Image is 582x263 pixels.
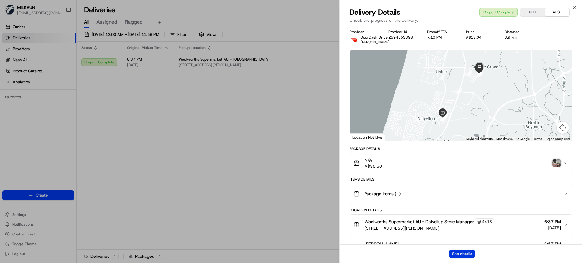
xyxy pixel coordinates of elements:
[546,137,570,141] a: Report a map error
[350,215,572,235] button: Woolworths Supermarket AU - Dalyellup Store Manager4418[STREET_ADDRESS][PERSON_NAME]6:37 PM[DATE]
[439,73,445,80] div: 1
[441,111,448,118] div: 10
[351,133,372,141] a: Open this area in Google Maps (opens a new window)
[482,219,492,224] span: 4418
[466,137,493,141] button: Keyboard shortcuts
[350,237,572,257] button: [PERSON_NAME]6:57 PM
[350,177,572,182] div: Items Details
[545,8,569,16] button: AEST
[533,137,542,141] a: Terms (opens in new tab)
[544,219,561,225] span: 6:37 PM
[365,157,382,163] span: N/A
[427,29,456,34] div: Dropoff ETA
[365,241,399,247] span: [PERSON_NAME]
[365,219,474,225] span: Woolworths Supermarket AU - Dalyellup Store Manager
[365,163,382,169] span: A$35.50
[350,146,572,151] div: Package Details
[350,29,378,34] div: Provider
[544,225,561,231] span: [DATE]
[350,133,385,141] div: Location Not Live
[361,40,390,45] span: [PERSON_NAME]
[544,241,561,247] span: 6:57 PM
[520,8,545,16] button: PHT
[388,35,413,40] button: 2594553398
[350,7,400,17] span: Delivery Details
[350,17,572,23] p: Check the progress of the delivery.
[350,208,572,212] div: Location Details
[350,35,359,45] img: doordash_logo_v2.png
[440,114,447,121] div: 9
[505,35,533,40] div: 3.9 km
[476,70,483,77] div: 13
[496,137,530,141] span: Map data ©2025 Google
[350,153,572,173] button: N/AA$35.50photo_proof_of_delivery image
[466,29,495,34] div: Price
[449,250,475,258] button: See details
[466,35,495,40] div: A$13.04
[552,159,561,167] img: photo_proof_of_delivery image
[361,35,388,40] span: DoorDash Drive
[436,105,443,112] div: 2
[427,35,456,40] div: 7:10 PM
[505,29,533,34] div: Distance
[465,70,472,76] div: 12
[557,122,569,134] button: Map camera controls
[351,133,372,141] img: Google
[350,184,572,204] button: Package Items (1)
[455,88,462,94] div: 11
[388,29,417,34] div: Provider Id
[365,191,401,197] span: Package Items ( 1 )
[365,225,494,231] span: [STREET_ADDRESS][PERSON_NAME]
